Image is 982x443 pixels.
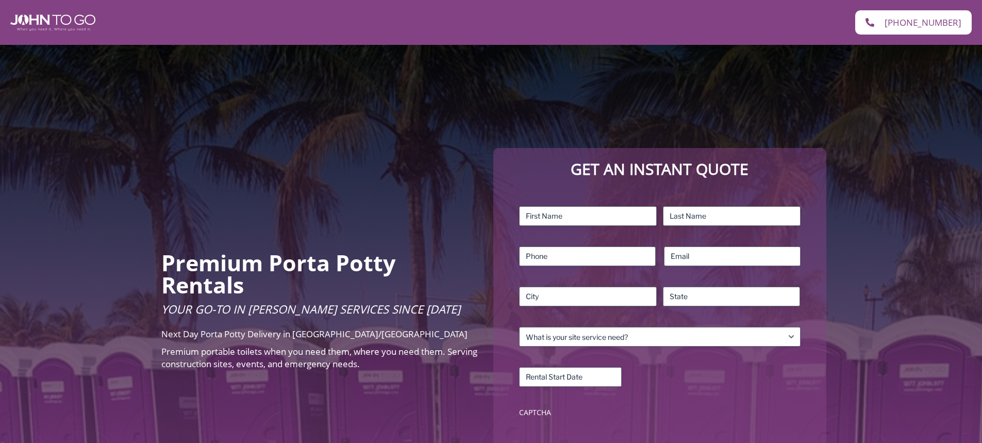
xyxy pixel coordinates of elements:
p: Get an Instant Quote [504,158,815,181]
img: John To Go [10,14,95,31]
input: City [519,287,657,306]
span: Premium portable toilets when you need them, where you need them. Serving construction sites, eve... [161,346,477,370]
span: [PHONE_NUMBER] [885,18,961,27]
label: CAPTCHA [519,407,800,418]
input: Rental Start Date [519,367,622,387]
input: Last Name [663,206,801,226]
input: Email [664,247,801,266]
h2: Premium Porta Potty Rentals [161,252,478,296]
span: Your Go-To in [PERSON_NAME] Services Since [DATE] [161,301,460,317]
span: Next Day Porta Potty Delivery in [GEOGRAPHIC_DATA]/[GEOGRAPHIC_DATA] [161,328,468,340]
input: Phone [519,247,656,266]
input: First Name [519,206,657,226]
input: State [663,287,801,306]
a: [PHONE_NUMBER] [855,10,972,35]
